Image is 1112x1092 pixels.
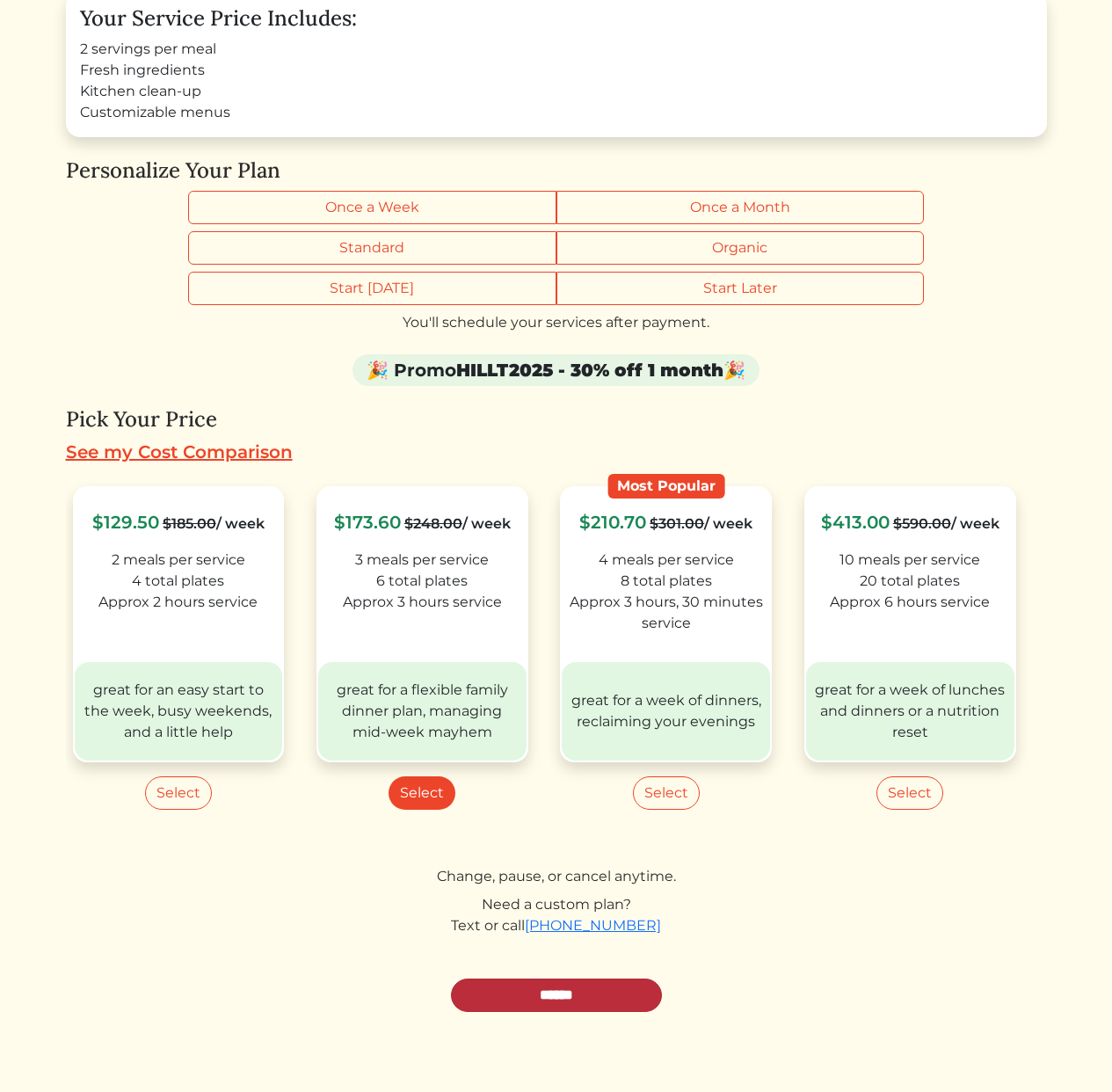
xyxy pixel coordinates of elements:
[821,512,890,533] span: $413.00
[188,272,556,305] label: Start [DATE]
[80,81,1033,102] li: Kitchen clean-up
[813,592,1007,613] div: Approx 6 hours service
[352,354,760,386] div: 🎉 Promo 🎉
[80,60,1033,81] li: Fresh ingredients
[404,515,511,532] span: / week
[82,592,276,613] div: Approx 2 hours service
[188,231,556,265] label: Standard
[66,312,1047,333] div: You'll schedule your services after payment.
[318,662,527,761] div: great for a flexible family dinner plan, managing mid-week mayhem
[163,515,216,532] s: $185.00
[876,776,943,810] button: Select
[66,915,1047,936] div: Text or call
[813,550,1007,571] div: 10 meals per service
[579,512,646,533] span: $210.70
[75,662,283,761] div: great for an easy start to the week, busy weekends, and a little help
[66,441,293,462] a: See my Cost Comparison
[82,571,276,592] div: 4 total plates
[650,515,704,532] s: $301.00
[607,474,724,498] div: Most Popular
[650,515,752,532] span: / week
[92,512,159,533] span: $129.50
[66,894,1047,915] div: Need a custom plan?
[80,102,1033,123] li: Customizable menus
[562,662,770,761] div: great for a week of dinners, reclaiming your evenings
[556,231,925,265] label: Organic
[334,512,401,533] span: $173.60
[556,191,925,224] label: Once a Month
[66,158,1047,184] h4: Personalize Your Plan
[80,39,1033,60] li: 2 servings per meal
[569,550,763,571] div: 4 meals per service
[633,776,700,810] button: Select
[325,550,520,571] div: 3 meals per service
[325,592,520,613] div: Approx 3 hours service
[893,515,999,532] span: / week
[80,6,1033,32] h4: Your Service Price Includes:
[404,515,462,532] s: $248.00
[525,917,661,934] a: [PHONE_NUMBER]
[82,550,276,571] div: 2 meals per service
[813,571,1007,592] div: 20 total plates
[569,571,763,592] div: 8 total plates
[188,191,556,224] label: Once a Week
[893,515,951,532] s: $590.00
[188,231,924,265] div: Grocery type
[325,571,520,592] div: 6 total plates
[556,272,925,305] label: Start Later
[188,191,924,224] div: Billing frequency
[145,776,212,810] button: Select
[66,407,1047,433] h4: Pick Your Price
[66,866,1047,887] div: Change, pause, or cancel anytime.
[163,515,265,532] span: / week
[569,592,763,634] div: Approx 3 hours, 30 minutes service
[456,360,723,381] strong: HILLT2025 - 30% off 1 month
[806,662,1014,761] div: great for a week of lunches and dinners or a nutrition reset
[389,776,455,810] button: Select
[188,272,924,305] div: Start timing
